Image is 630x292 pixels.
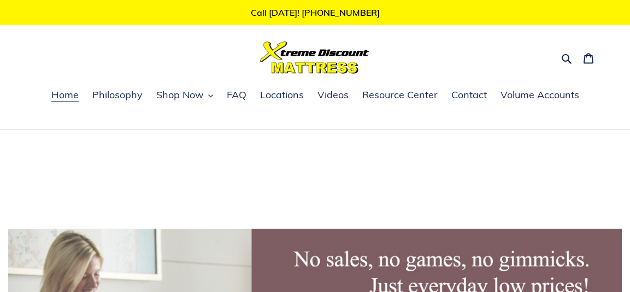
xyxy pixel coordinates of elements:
span: Home [51,88,79,102]
img: Xtreme Discount Mattress [260,41,369,74]
span: FAQ [227,88,246,102]
span: Videos [317,88,349,102]
button: Shop Now [151,87,219,104]
span: Volume Accounts [501,88,579,102]
a: Contact [446,87,492,104]
span: Locations [260,88,304,102]
a: FAQ [221,87,252,104]
a: Locations [255,87,309,104]
span: Resource Center [362,88,438,102]
a: Volume Accounts [495,87,585,104]
a: Philosophy [87,87,148,104]
span: Contact [451,88,487,102]
span: Philosophy [92,88,143,102]
span: Shop Now [156,88,204,102]
a: Videos [312,87,354,104]
a: Resource Center [357,87,443,104]
a: Home [46,87,84,104]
